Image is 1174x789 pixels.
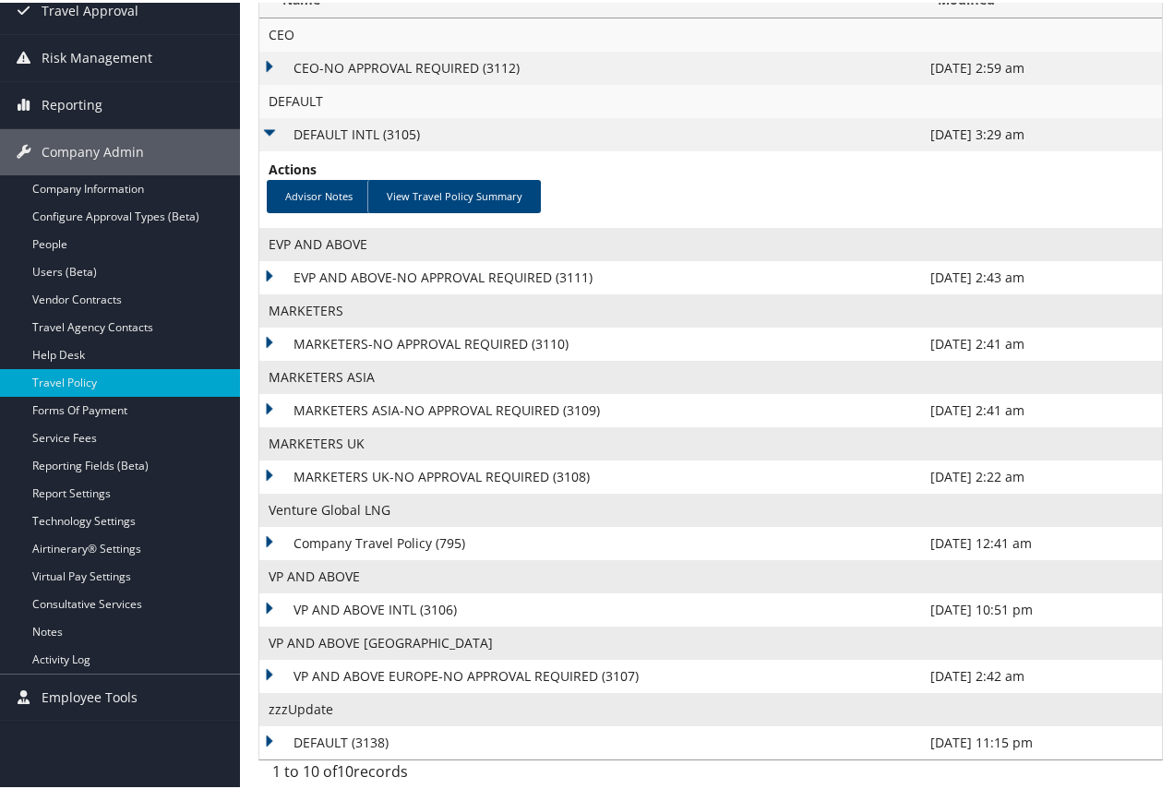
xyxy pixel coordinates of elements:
[259,557,1162,591] td: VP AND ABOVE
[259,524,921,557] td: Company Travel Policy (795)
[42,672,138,718] span: Employee Tools
[259,491,1162,524] td: Venture Global LNG
[921,325,1162,358] td: [DATE] 2:41 am
[42,79,102,126] span: Reporting
[259,16,1162,49] td: CEO
[921,391,1162,424] td: [DATE] 2:41 am
[259,225,1162,258] td: EVP AND ABOVE
[259,358,1162,391] td: MARKETERS ASIA
[259,49,921,82] td: CEO-NO APPROVAL REQUIRED (3112)
[259,657,921,690] td: VP AND ABOVE EUROPE-NO APPROVAL REQUIRED (3107)
[921,524,1162,557] td: [DATE] 12:41 am
[259,292,1162,325] td: MARKETERS
[337,759,353,779] span: 10
[921,258,1162,292] td: [DATE] 2:43 am
[272,758,471,789] div: 1 to 10 of records
[259,258,921,292] td: EVP AND ABOVE-NO APPROVAL REQUIRED (3111)
[42,126,144,173] span: Company Admin
[921,115,1162,149] td: [DATE] 3:29 am
[921,657,1162,690] td: [DATE] 2:42 am
[269,157,338,177] span: Actions
[259,591,921,624] td: VP AND ABOVE INTL (3106)
[259,424,1162,458] td: MARKETERS UK
[921,723,1162,757] td: [DATE] 11:15 pm
[259,82,1162,115] td: DEFAULT
[259,391,921,424] td: MARKETERS ASIA-NO APPROVAL REQUIRED (3109)
[259,458,921,491] td: MARKETERS UK-NO APPROVAL REQUIRED (3108)
[259,690,1162,723] td: zzzUpdate
[921,591,1162,624] td: [DATE] 10:51 pm
[267,177,371,210] a: Advisor Notes
[259,325,921,358] td: MARKETERS-NO APPROVAL REQUIRED (3110)
[259,115,921,149] td: DEFAULT INTL (3105)
[259,624,1162,657] td: VP AND ABOVE [GEOGRAPHIC_DATA]
[921,49,1162,82] td: [DATE] 2:59 am
[259,723,921,757] td: DEFAULT (3138)
[921,458,1162,491] td: [DATE] 2:22 am
[42,32,152,78] span: Risk Management
[367,177,541,210] a: View Travel Policy Summary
